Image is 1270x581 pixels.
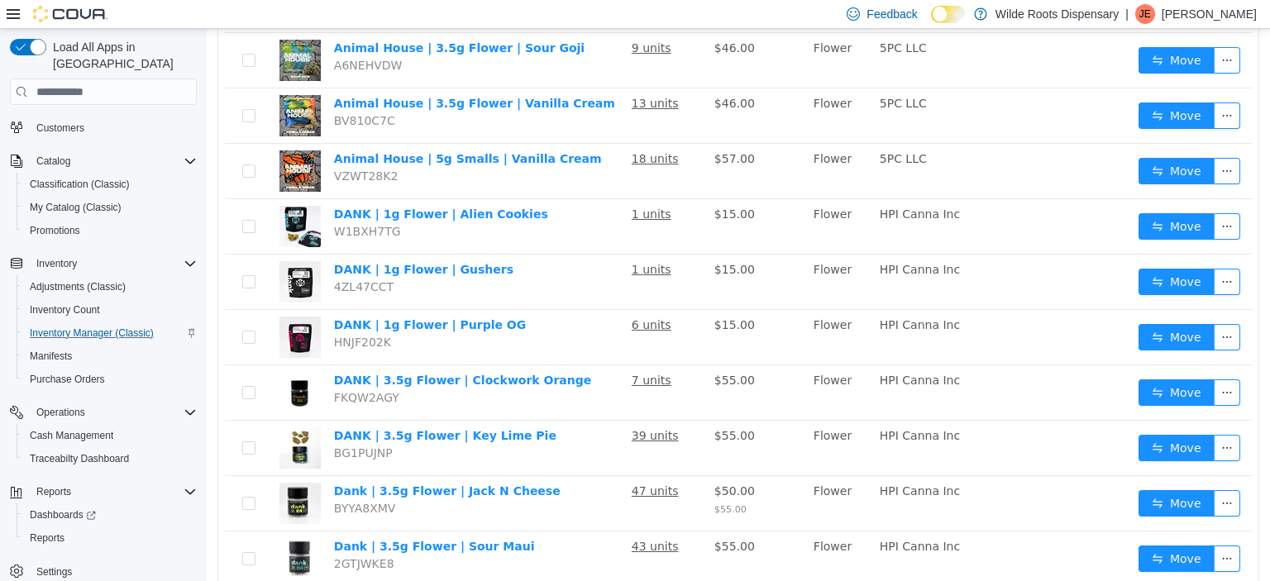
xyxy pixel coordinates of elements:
[1162,4,1257,24] p: [PERSON_NAME]
[673,234,753,247] span: HPI Canna Inc
[932,129,1008,155] button: icon: swapMove
[127,362,193,375] span: FKQW2AGY
[73,177,114,218] img: DANK | 1g Flower | Alien Cookies hero shot
[425,345,465,358] u: 7 units
[673,455,753,469] span: HPI Canna Inc
[673,511,753,524] span: HPI Canna Inc
[127,289,319,302] a: DANK | 1g Flower | Purple OG
[23,528,197,548] span: Reports
[673,12,720,26] span: 5PC LLC
[23,221,197,240] span: Promotions
[36,565,72,579] span: Settings
[23,449,136,469] a: Traceabilty Dashboard
[932,461,1008,488] button: icon: swapMove
[23,369,112,389] a: Purchase Orders
[30,224,80,237] span: Promotions
[23,300,197,320] span: Inventory Count
[30,201,122,214] span: My Catalog (Classic)
[23,346,197,366] span: Manifests
[425,234,465,247] u: 1 units
[127,307,184,320] span: HNJF202K
[127,30,196,43] span: A6NEHVDW
[17,298,203,321] button: Inventory Count
[3,401,203,424] button: Operations
[17,368,203,391] button: Purchase Orders
[23,369,197,389] span: Purchase Orders
[73,343,114,384] img: DANK | 3.5g Flower | Clockwork Orange hero shot
[508,123,548,136] span: $57.00
[127,12,378,26] a: Animal House | 3.5g Flower | Sour Goji
[127,196,194,209] span: W1BXH7TG
[17,196,203,219] button: My Catalog (Classic)
[30,429,113,442] span: Cash Management
[425,68,472,81] u: 13 units
[508,511,548,524] span: $55.00
[600,281,666,336] td: Flower
[932,74,1008,100] button: icon: swapMove
[127,455,354,469] a: Dank | 3.5g Flower | Jack N Cheese
[425,123,472,136] u: 18 units
[127,528,188,541] span: 2GTJWKE8
[127,140,191,154] span: VZWT28K2
[23,198,128,217] a: My Catalog (Classic)
[127,511,328,524] a: Dank | 3.5g Flower | Sour Maui
[673,400,753,413] span: HPI Canna Inc
[932,295,1008,321] button: icon: swapMove
[932,240,1008,266] button: icon: swapMove
[127,345,384,358] a: DANK | 3.5g Flower | Clockwork Orange
[17,526,203,550] button: Reports
[17,275,203,298] button: Adjustments (Classic)
[17,219,203,242] button: Promotions
[30,452,129,465] span: Traceabilty Dashboard
[932,406,1008,432] button: icon: swapMove
[1007,461,1034,488] button: icon: ellipsis
[508,289,548,302] span: $15.00
[1135,4,1155,24] div: Joe Ennis
[30,254,197,274] span: Inventory
[30,508,96,521] span: Dashboards
[30,402,197,422] span: Operations
[508,68,548,81] span: $46.00
[23,174,136,194] a: Classification (Classic)
[932,184,1008,211] button: icon: swapMove
[73,454,114,495] img: Dank | 3.5g Flower | Jack N Cheese hero shot
[73,121,114,163] img: Animal House | 5g Smalls | Vanilla Cream hero shot
[30,178,130,191] span: Classification (Classic)
[1125,4,1129,24] p: |
[673,289,753,302] span: HPI Canna Inc
[127,68,408,81] a: Animal House | 3.5g Flower | Vanilla Cream
[23,323,197,343] span: Inventory Manager (Classic)
[425,289,465,302] u: 6 units
[425,400,472,413] u: 39 units
[673,179,753,192] span: HPI Canna Inc
[30,402,92,422] button: Operations
[23,174,197,194] span: Classification (Classic)
[1007,295,1034,321] button: icon: ellipsis
[23,505,197,525] span: Dashboards
[30,151,77,171] button: Catalog
[127,417,186,431] span: BG1PUJNP
[600,60,666,115] td: Flower
[995,4,1119,24] p: Wilde Roots Dispensary
[17,345,203,368] button: Manifests
[30,118,91,138] a: Customers
[23,426,197,445] span: Cash Management
[673,68,720,81] span: 5PC LLC
[73,232,114,274] img: DANK | 1g Flower | Gushers hero shot
[30,117,197,137] span: Customers
[30,531,64,545] span: Reports
[127,473,189,486] span: BYYA8XMV
[30,151,197,171] span: Catalog
[932,517,1008,543] button: icon: swapMove
[30,350,72,363] span: Manifests
[1007,517,1034,543] button: icon: ellipsis
[932,18,1008,45] button: icon: swapMove
[508,400,548,413] span: $55.00
[3,150,203,173] button: Catalog
[73,66,114,107] img: Animal House | 3.5g Flower | Vanilla Cream hero shot
[33,6,107,22] img: Cova
[508,345,548,358] span: $55.00
[30,482,78,502] button: Reports
[30,326,154,340] span: Inventory Manager (Classic)
[17,321,203,345] button: Inventory Manager (Classic)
